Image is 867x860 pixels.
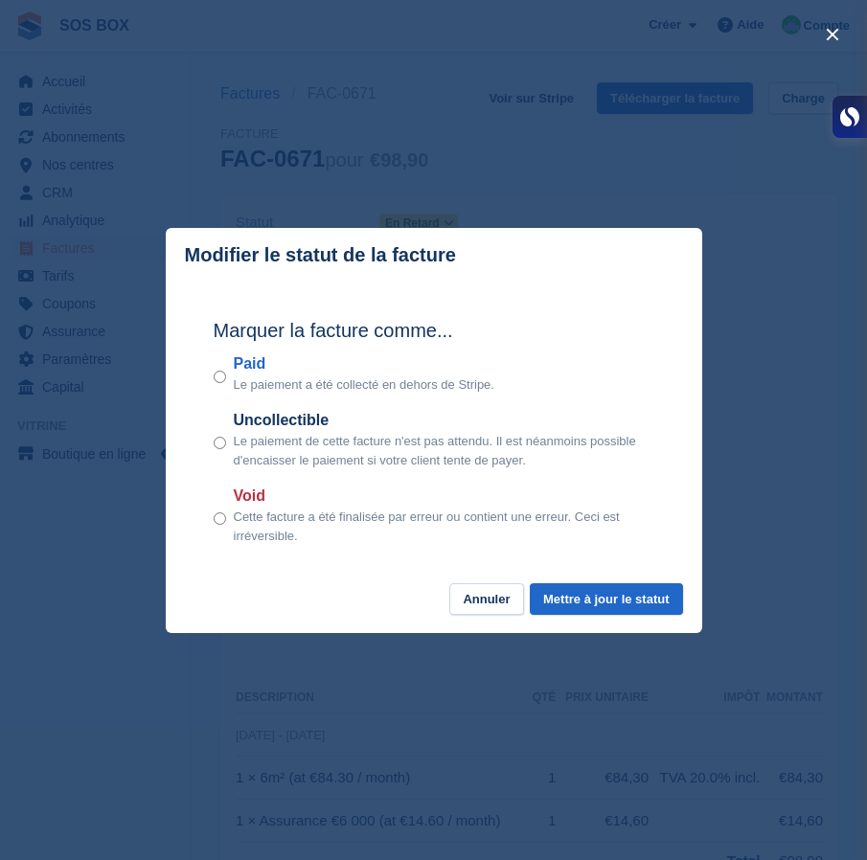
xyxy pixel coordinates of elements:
[214,316,654,345] h2: Marquer la facture comme...
[234,432,654,469] p: Le paiement de cette facture n'est pas attendu. Il est néanmoins possible d'encaisser le paiement...
[817,19,848,50] button: close
[234,409,654,432] label: Uncollectible
[234,352,494,375] label: Paid
[234,375,494,395] p: Le paiement a été collecté en dehors de Stripe.
[530,583,682,615] button: Mettre à jour le statut
[234,485,654,508] label: Void
[185,244,456,266] p: Modifier le statut de la facture
[234,508,654,545] p: Cette facture a été finalisée par erreur ou contient une erreur. Ceci est irréversible.
[449,583,523,615] button: Annuler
